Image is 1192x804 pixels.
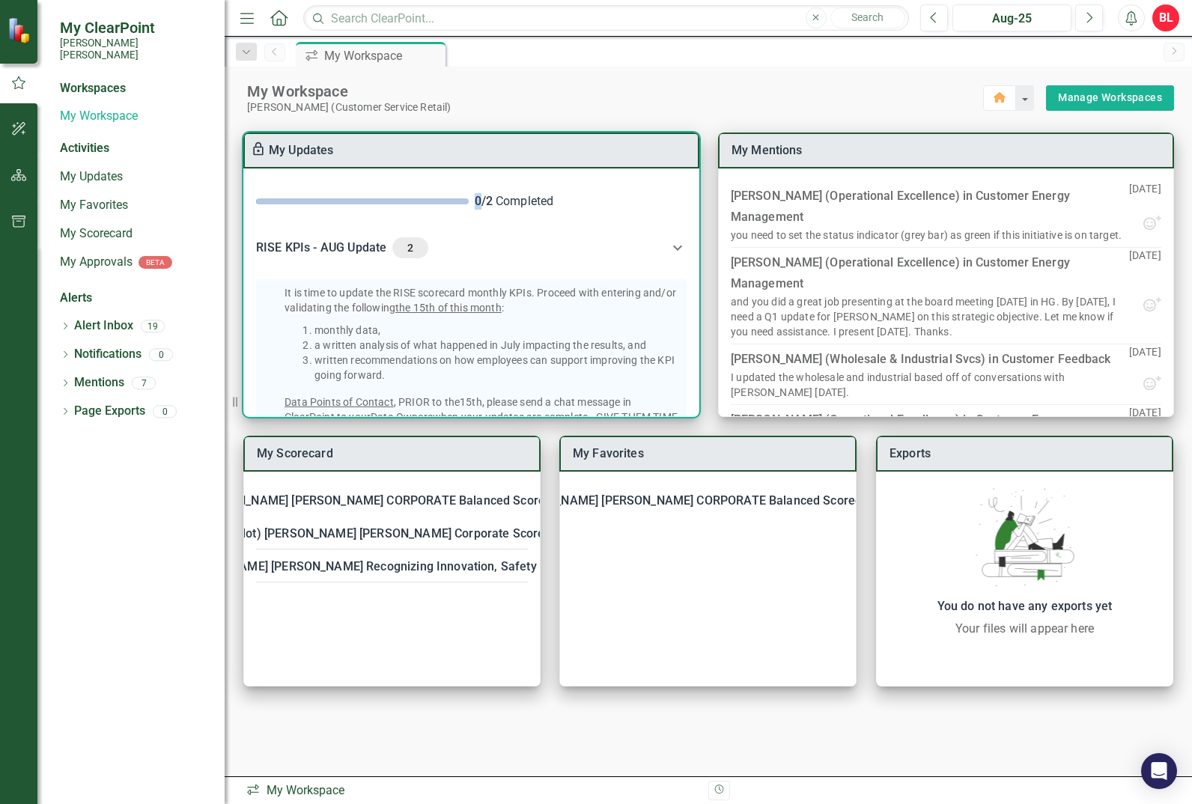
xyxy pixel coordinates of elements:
[285,285,681,315] p: It is time to update the RISE scorecard monthly KPIs. Proceed with entering and/or validating the...
[256,237,669,258] div: RISE KPIs - AUG Update
[1129,405,1161,520] p: [DATE]
[60,37,210,61] small: [PERSON_NAME] [PERSON_NAME]
[851,11,884,23] span: Search
[1058,88,1162,107] a: Manage Workspaces
[573,446,644,460] a: My Favorites
[1046,85,1174,111] button: Manage Workspaces
[251,141,269,159] div: To enable drag & drop and resizing, please duplicate this workspace from “Manage Workspaces”
[1129,248,1161,296] p: [DATE]
[269,143,334,157] a: My Updates
[884,620,1166,638] div: Your files will appear here
[60,254,133,271] a: My Approvals
[247,101,983,114] div: [PERSON_NAME] (Customer Service Retail)
[60,197,210,214] a: My Favorites
[884,596,1166,617] div: You do not have any exports yet
[731,349,1110,370] div: [PERSON_NAME] (Wholesale & Industrial Svcs) in
[324,46,442,65] div: My Workspace
[60,80,126,97] div: Workspaces
[731,294,1129,339] div: and you did a great job presenting at the board meeting [DATE] in HG. By [DATE], I need a Q1 upda...
[246,782,697,800] div: My Workspace
[149,348,173,361] div: 0
[475,193,687,210] div: Completed
[958,10,1066,28] div: Aug-25
[144,556,622,577] div: RISE: [PERSON_NAME] [PERSON_NAME] Recognizing Innovation, Safety and Excellence
[1152,4,1179,31] button: BL
[475,193,493,210] div: 0 / 2
[398,241,422,255] span: 2
[731,228,1122,243] div: you need to set the status indicator (grey bar) as green if this initiative is on target.
[285,395,681,439] p: , PRIOR to the15th, please send a chat message in ClearPoint to your when your updates are comple...
[74,403,145,420] a: Page Exports
[732,143,803,157] a: My Mentions
[60,140,210,157] div: Activities
[731,252,1129,294] div: [PERSON_NAME] (Operational Excellence) in
[74,346,142,363] a: Notifications
[244,484,540,517] div: [PERSON_NAME] [PERSON_NAME] CORPORATE Balanced Scorecard
[952,4,1071,31] button: Aug-25
[303,5,909,31] input: Search ClearPoint...
[60,225,210,243] a: My Scorecard
[1046,85,1174,111] div: split button
[139,256,172,269] div: BETA
[560,484,856,517] div: [PERSON_NAME] [PERSON_NAME] CORPORATE Balanced Scorecard
[244,517,540,550] div: 2024 (Pilot) [PERSON_NAME] [PERSON_NAME] Corporate Scorecard
[74,317,133,335] a: Alert Inbox
[141,320,165,332] div: 19
[314,353,681,383] li: written recommendations on how employees can support improving the KPI going forward.
[7,17,34,43] img: ClearPoint Strategy
[314,338,681,353] li: a written analysis of what happened in July impacting the results, and
[1129,344,1161,374] p: [DATE]
[830,7,905,28] button: Search
[197,523,569,544] div: 2024 (Pilot) [PERSON_NAME] [PERSON_NAME] Corporate Scorecard
[395,302,502,314] span: the 15th of this month
[244,550,540,583] div: RISE: [PERSON_NAME] [PERSON_NAME] Recognizing Innovation, Safety and Excellence
[731,370,1129,400] div: I updated the wholesale and industrial based off of conversations with [PERSON_NAME] [DATE].
[285,396,394,408] span: Data Points of Contact
[1141,753,1177,789] div: Open Intercom Messenger
[60,168,210,186] a: My Updates
[731,186,1129,228] div: [PERSON_NAME] (Operational Excellence) in
[196,490,569,511] div: [PERSON_NAME] [PERSON_NAME] CORPORATE Balanced Scorecard
[506,490,879,511] div: [PERSON_NAME] [PERSON_NAME] CORPORATE Balanced Scorecard
[60,108,210,125] a: My Workspace
[890,446,931,460] a: Exports
[1129,181,1161,214] p: [DATE]
[132,377,156,389] div: 7
[1002,352,1111,366] a: Customer Feedback
[257,446,333,460] a: My Scorecard
[60,19,210,37] span: My ClearPoint
[60,290,210,307] div: Alerts
[74,374,124,392] a: Mentions
[731,409,1129,451] div: [PERSON_NAME] (Operational Excellence) in
[153,405,177,418] div: 0
[247,82,983,101] div: My Workspace
[314,323,681,338] li: monthly data,
[244,222,699,273] div: RISE KPIs - AUG Update2
[371,411,433,423] span: Data Owners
